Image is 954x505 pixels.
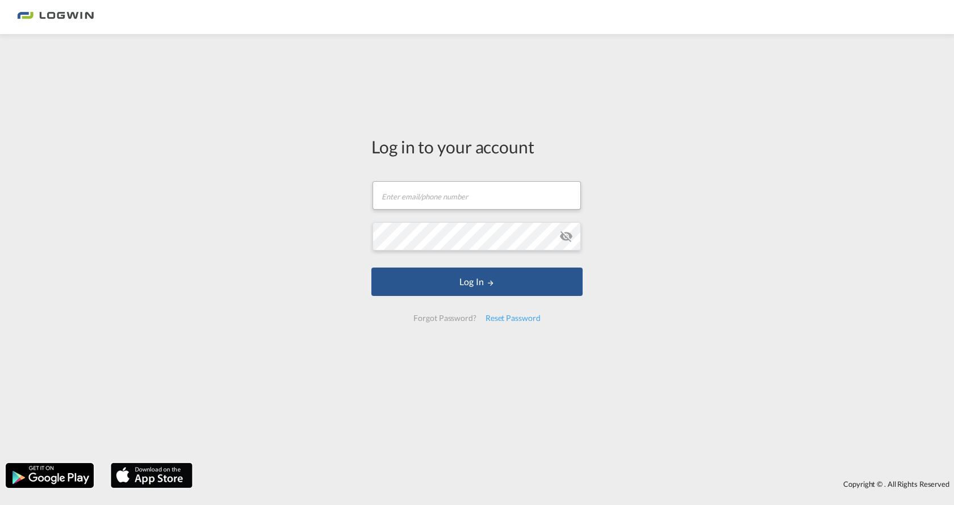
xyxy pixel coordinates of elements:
[409,308,480,328] div: Forgot Password?
[371,268,583,296] button: LOGIN
[110,462,194,489] img: apple.png
[559,229,573,243] md-icon: icon-eye-off
[481,308,545,328] div: Reset Password
[371,135,583,158] div: Log in to your account
[17,5,94,30] img: 2761ae10d95411efa20a1f5e0282d2d7.png
[198,474,954,494] div: Copyright © . All Rights Reserved
[5,462,95,489] img: google.png
[373,181,581,210] input: Enter email/phone number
